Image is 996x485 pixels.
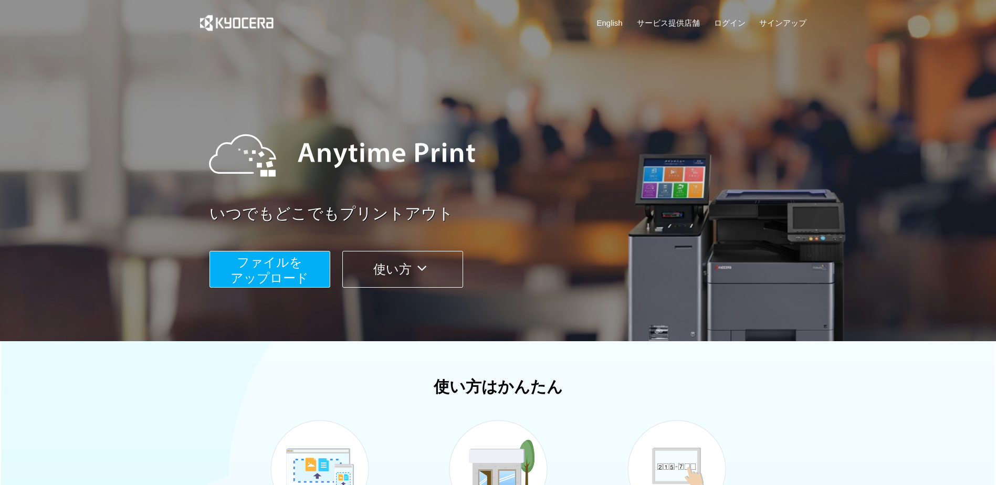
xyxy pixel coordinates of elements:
span: ファイルを ​​アップロード [230,255,309,285]
button: ファイルを​​アップロード [209,251,330,288]
a: サービス提供店舗 [637,17,700,28]
button: 使い方 [342,251,463,288]
a: ログイン [714,17,746,28]
a: English [597,17,623,28]
a: サインアップ [759,17,806,28]
a: いつでもどこでもプリントアウト [209,203,813,225]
